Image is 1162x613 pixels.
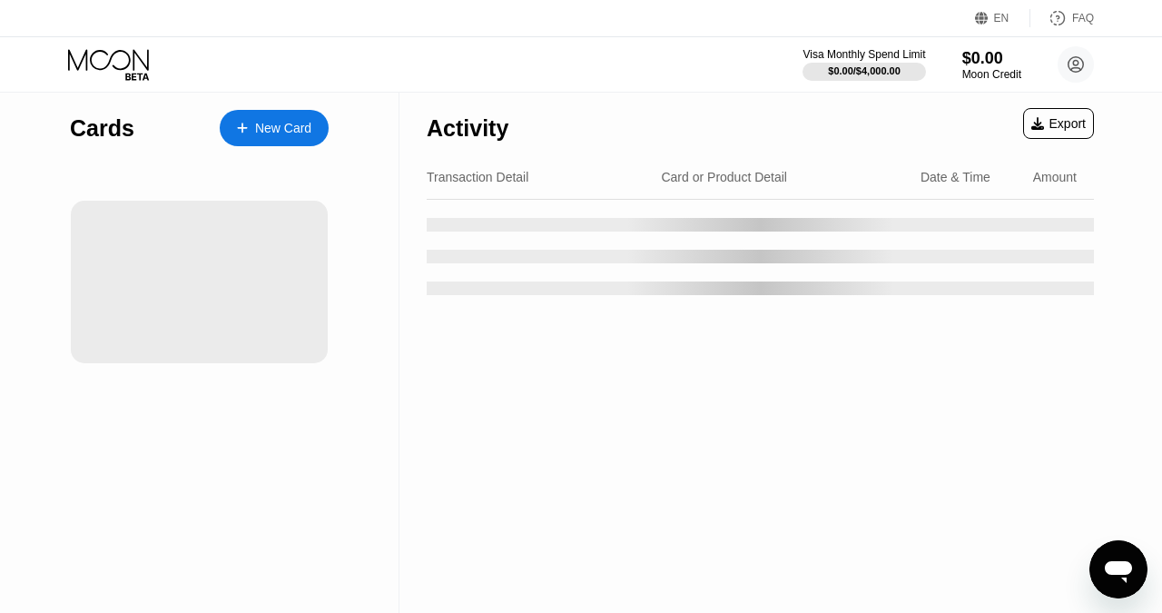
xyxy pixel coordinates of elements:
div: Export [1023,108,1094,139]
div: Activity [427,115,508,142]
div: Visa Monthly Spend Limit [803,48,925,61]
div: Moon Credit [962,68,1021,81]
div: $0.00 [962,49,1021,68]
div: Visa Monthly Spend Limit$0.00/$4,000.00 [803,48,925,81]
div: Transaction Detail [427,170,528,184]
iframe: Button to launch messaging window [1089,540,1147,598]
div: $0.00 / $4,000.00 [828,65,901,76]
div: Date & Time [921,170,990,184]
div: EN [994,12,1009,25]
div: Amount [1033,170,1077,184]
div: Card or Product Detail [661,170,787,184]
div: New Card [220,110,329,146]
div: $0.00Moon Credit [962,49,1021,81]
div: EN [975,9,1030,27]
div: FAQ [1030,9,1094,27]
div: FAQ [1072,12,1094,25]
div: Cards [70,115,134,142]
div: New Card [255,121,311,136]
div: Export [1031,116,1086,131]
